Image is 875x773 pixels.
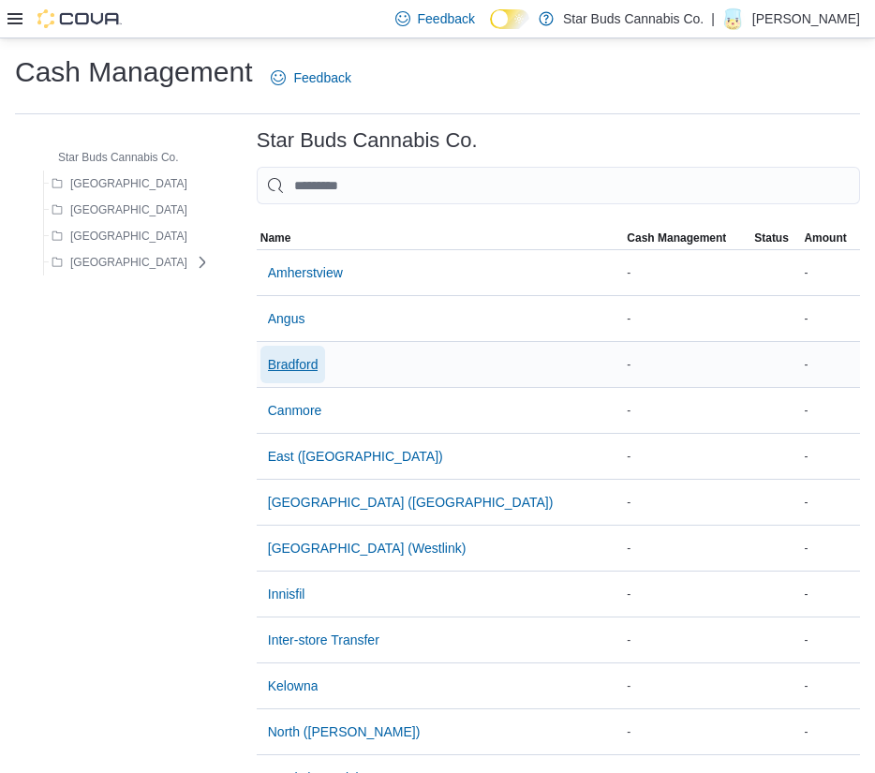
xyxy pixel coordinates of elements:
button: [GEOGRAPHIC_DATA] [44,199,195,221]
div: - [800,307,860,330]
div: - [623,583,750,605]
input: Dark Mode [490,9,529,29]
button: North ([PERSON_NAME]) [260,713,428,751]
div: - [800,629,860,651]
input: This is a search bar. As you type, the results lower in the page will automatically filter. [257,167,860,204]
p: Star Buds Cannabis Co. [563,7,704,30]
button: Innisfil [260,575,313,613]
div: - [800,537,860,559]
h3: Star Buds Cannabis Co. [257,129,478,152]
span: Angus [268,309,305,328]
span: Feedback [418,9,475,28]
button: Inter-store Transfer [260,621,387,659]
button: Amherstview [260,254,350,291]
div: - [800,675,860,697]
button: East ([GEOGRAPHIC_DATA]) [260,438,451,475]
button: Kelowna [260,667,326,705]
button: [GEOGRAPHIC_DATA] ([GEOGRAPHIC_DATA]) [260,483,561,521]
div: - [623,629,750,651]
button: Bradford [260,346,326,383]
div: - [623,307,750,330]
button: [GEOGRAPHIC_DATA] [44,251,195,274]
button: Amount [800,227,860,249]
span: [GEOGRAPHIC_DATA] [70,176,187,191]
button: Angus [260,300,313,337]
p: | [711,7,715,30]
a: Feedback [263,59,358,97]
span: Innisfil [268,585,305,603]
div: - [623,353,750,376]
span: Status [754,230,789,245]
h1: Cash Management [15,53,252,91]
span: Cash Management [627,230,726,245]
span: Amherstview [268,263,343,282]
button: Status [750,227,800,249]
div: - [623,491,750,513]
div: - [623,261,750,284]
span: Inter-store Transfer [268,631,379,649]
div: - [623,675,750,697]
span: [GEOGRAPHIC_DATA] [70,255,187,270]
div: - [800,491,860,513]
span: East ([GEOGRAPHIC_DATA]) [268,447,443,466]
button: [GEOGRAPHIC_DATA] [44,225,195,247]
span: Dark Mode [490,29,491,30]
div: - [623,537,750,559]
span: Name [260,230,291,245]
span: [GEOGRAPHIC_DATA] [70,202,187,217]
span: North ([PERSON_NAME]) [268,722,421,741]
span: Canmore [268,401,322,420]
div: - [800,399,860,422]
span: [GEOGRAPHIC_DATA] (Westlink) [268,539,467,557]
div: - [623,399,750,422]
span: [GEOGRAPHIC_DATA] [70,229,187,244]
button: [GEOGRAPHIC_DATA] (Westlink) [260,529,474,567]
img: Cova [37,9,122,28]
button: Canmore [260,392,330,429]
div: - [800,353,860,376]
button: Cash Management [623,227,750,249]
button: [GEOGRAPHIC_DATA] [44,172,195,195]
span: Amount [804,230,846,245]
div: - [800,445,860,468]
div: - [800,721,860,743]
div: - [800,261,860,284]
span: Feedback [293,68,350,87]
p: [PERSON_NAME] [752,7,860,30]
div: - [800,583,860,605]
button: Star Buds Cannabis Co. [32,146,186,169]
button: Name [257,227,624,249]
div: Daniel Swadron [722,7,745,30]
span: Star Buds Cannabis Co. [58,150,179,165]
div: - [623,445,750,468]
span: [GEOGRAPHIC_DATA] ([GEOGRAPHIC_DATA]) [268,493,554,512]
span: Kelowna [268,676,319,695]
span: Bradford [268,355,319,374]
div: - [623,721,750,743]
